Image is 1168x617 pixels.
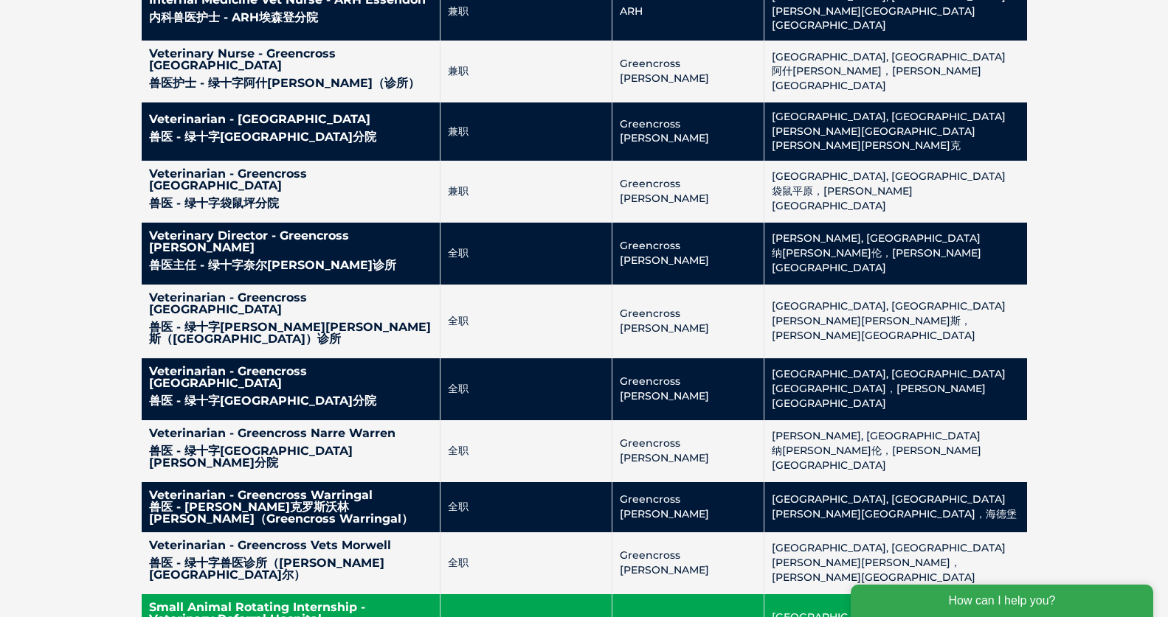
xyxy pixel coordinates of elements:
[772,4,975,32] span: [PERSON_NAME][GEOGRAPHIC_DATA][GEOGRAPHIC_DATA]
[440,223,612,285] td: 全职
[772,556,975,584] span: [PERSON_NAME][PERSON_NAME]，[PERSON_NAME][GEOGRAPHIC_DATA]
[764,41,1027,102] td: [GEOGRAPHIC_DATA], [GEOGRAPHIC_DATA]
[772,125,975,153] span: [PERSON_NAME][GEOGRAPHIC_DATA][PERSON_NAME][PERSON_NAME]克
[149,48,433,89] h4: Veterinary Nurse - Greencross [GEOGRAPHIC_DATA]
[764,420,1027,482] td: [PERSON_NAME], [GEOGRAPHIC_DATA]
[149,10,318,24] span: 内科兽医护士 - ARH埃森登分院
[440,102,612,161] td: 兼职
[9,9,311,41] div: How can I help you?
[149,428,433,469] h4: Veterinarian - Greencross Narre Warren
[620,389,709,402] span: [PERSON_NAME]
[149,258,396,272] span: 兽医主任 - 绿十字奈尔[PERSON_NAME]诊所
[612,223,764,285] td: Greencross
[149,196,279,210] span: 兽医 - 绿十字袋鼠坪分院
[612,41,764,102] td: Greencross
[772,64,981,92] span: 阿什[PERSON_NAME]，[PERSON_NAME][GEOGRAPHIC_DATA]
[764,285,1027,358] td: [GEOGRAPHIC_DATA], [GEOGRAPHIC_DATA]
[149,168,433,209] h4: Veterinarian - Greencross [GEOGRAPHIC_DATA]
[440,532,612,594] td: 全职
[764,482,1027,532] td: [GEOGRAPHIC_DATA], [GEOGRAPHIC_DATA]
[440,420,612,482] td: 全职
[440,41,612,102] td: 兼职
[772,184,913,212] span: 袋鼠平原，[PERSON_NAME][GEOGRAPHIC_DATA]
[620,321,709,335] span: [PERSON_NAME]
[612,420,764,482] td: Greencross
[620,254,709,267] span: [PERSON_NAME]
[149,292,433,345] h4: Veterinarian - Greencross [GEOGRAPHIC_DATA]
[149,444,353,470] span: 兽医 - 绿十字[GEOGRAPHIC_DATA][PERSON_NAME]分院
[149,76,420,90] span: 兽医护士 - 绿十字阿什[PERSON_NAME]（诊所）
[772,314,975,342] span: [PERSON_NAME][PERSON_NAME]斯，[PERSON_NAME][GEOGRAPHIC_DATA]
[612,285,764,358] td: Greencross
[149,556,384,582] span: 兽医 - 绿十字兽医诊所（[PERSON_NAME][GEOGRAPHIC_DATA]尔）
[620,563,709,576] span: [PERSON_NAME]
[772,444,981,472] span: 纳[PERSON_NAME]伦，[PERSON_NAME][GEOGRAPHIC_DATA]
[772,507,1017,520] span: [PERSON_NAME][GEOGRAPHIC_DATA]，海德堡
[612,102,764,161] td: Greencross
[764,161,1027,223] td: [GEOGRAPHIC_DATA], [GEOGRAPHIC_DATA]
[612,532,764,594] td: Greencross
[149,320,431,346] span: 兽医 - 绿十字[PERSON_NAME][PERSON_NAME]斯（[GEOGRAPHIC_DATA]）诊所
[149,394,376,408] span: 兽医 - 绿十字[GEOGRAPHIC_DATA]分院
[149,114,433,143] h4: Veterinarian - [GEOGRAPHIC_DATA]
[149,489,433,525] h4: Veterinarian - Greencross Warringal
[1139,67,1154,82] button: Search
[772,246,981,274] span: 纳[PERSON_NAME]伦，[PERSON_NAME][GEOGRAPHIC_DATA]
[149,366,433,407] h4: Veterinarian - Greencross [GEOGRAPHIC_DATA]
[764,223,1027,285] td: [PERSON_NAME], [GEOGRAPHIC_DATA]
[620,72,709,85] span: [PERSON_NAME]
[149,130,376,144] span: 兽医 - 绿十字[GEOGRAPHIC_DATA]分院
[612,161,764,223] td: Greencross
[440,285,612,358] td: 全职
[440,358,612,420] td: 全职
[620,192,709,205] span: [PERSON_NAME]
[612,482,764,532] td: Greencross
[612,358,764,420] td: Greencross
[764,358,1027,420] td: [GEOGRAPHIC_DATA], [GEOGRAPHIC_DATA]
[149,230,433,271] h4: Veterinary Director - Greencross [PERSON_NAME]
[620,131,709,144] span: [PERSON_NAME]
[149,540,433,581] h4: Veterinarian - Greencross Vets Morwell
[149,500,413,526] span: 兽医 - [PERSON_NAME]克罗斯沃林[PERSON_NAME]（Greencross Warringal）
[620,451,709,464] span: [PERSON_NAME]
[620,507,709,520] span: [PERSON_NAME]
[440,482,612,532] td: 全职
[764,102,1027,161] td: [GEOGRAPHIC_DATA], [GEOGRAPHIC_DATA]
[764,532,1027,594] td: [GEOGRAPHIC_DATA], [GEOGRAPHIC_DATA]
[440,161,612,223] td: 兼职
[772,382,986,410] span: [GEOGRAPHIC_DATA]，[PERSON_NAME][GEOGRAPHIC_DATA]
